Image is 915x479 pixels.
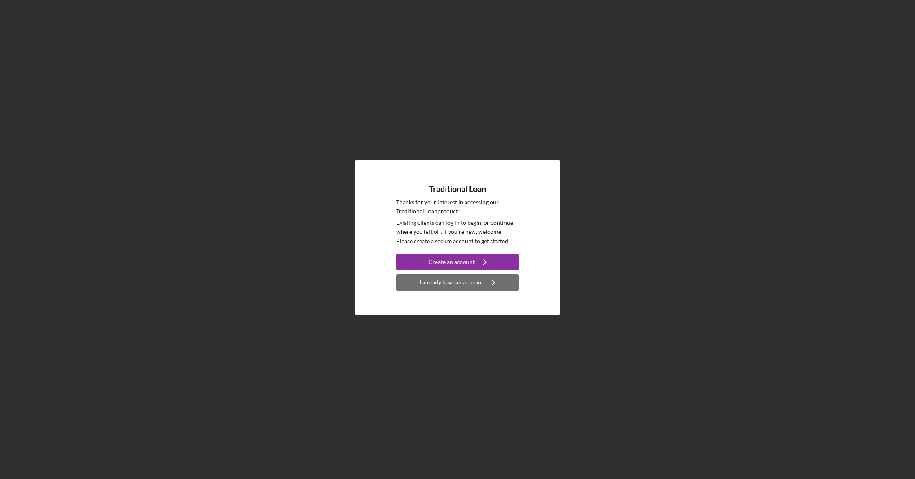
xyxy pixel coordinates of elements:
[428,254,475,270] div: Create an account
[396,254,519,270] button: Create an account
[396,198,519,216] p: Thanks for your interest in accessing our Traditional Loan product.
[396,254,519,272] a: Create an account
[396,218,519,246] p: Existing clients can log in to begin, or continue where you left off. If you're new, welcome! Ple...
[396,274,519,291] button: I already have an account
[429,184,486,194] h4: Traditional Loan
[420,274,483,291] div: I already have an account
